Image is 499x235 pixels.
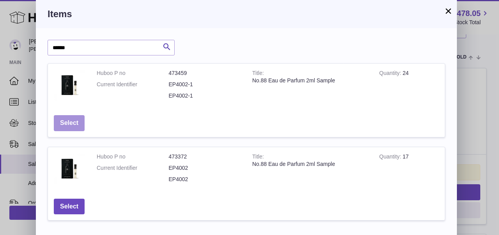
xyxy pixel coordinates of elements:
strong: Quantity [379,70,403,78]
dt: Current Identifier [97,81,169,88]
h3: Items [48,8,445,20]
dt: Current Identifier [97,164,169,172]
button: Select [54,199,85,215]
div: No.88 Eau de Parfum 2ml Sample [252,160,368,168]
dd: EP4002 [169,176,241,183]
dd: EP4002 [169,164,241,172]
strong: Title [252,153,264,162]
dt: Huboo P no [97,69,169,77]
dt: Huboo P no [97,153,169,160]
button: × [444,6,453,16]
div: No.88 Eau de Parfum 2ml Sample [252,77,368,84]
img: No.88 Eau de Parfum 2ml Sample [54,69,85,101]
dd: EP4002-1 [169,81,241,88]
td: 17 [373,147,445,193]
dd: EP4002-1 [169,92,241,100]
td: 24 [373,64,445,109]
strong: Quantity [379,153,403,162]
strong: Title [252,70,264,78]
img: No.88 Eau de Parfum 2ml Sample [54,153,85,184]
dd: 473459 [169,69,241,77]
button: Select [54,115,85,131]
dd: 473372 [169,153,241,160]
